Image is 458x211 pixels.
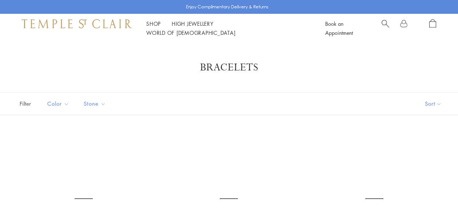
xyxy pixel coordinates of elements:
[146,29,235,36] a: World of [DEMOGRAPHIC_DATA]World of [DEMOGRAPHIC_DATA]
[22,19,132,28] img: Temple St. Clair
[29,61,429,74] h1: Bracelets
[186,3,268,11] p: Enjoy Complimentary Delivery & Returns
[325,20,353,36] a: Book an Appointment
[80,99,111,108] span: Stone
[44,99,75,108] span: Color
[146,19,309,37] nav: Main navigation
[382,19,389,37] a: Search
[42,96,75,112] button: Color
[146,20,161,27] a: ShopShop
[429,19,436,37] a: Open Shopping Bag
[172,20,214,27] a: High JewelleryHigh Jewellery
[78,96,111,112] button: Stone
[409,93,458,115] button: Show sort by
